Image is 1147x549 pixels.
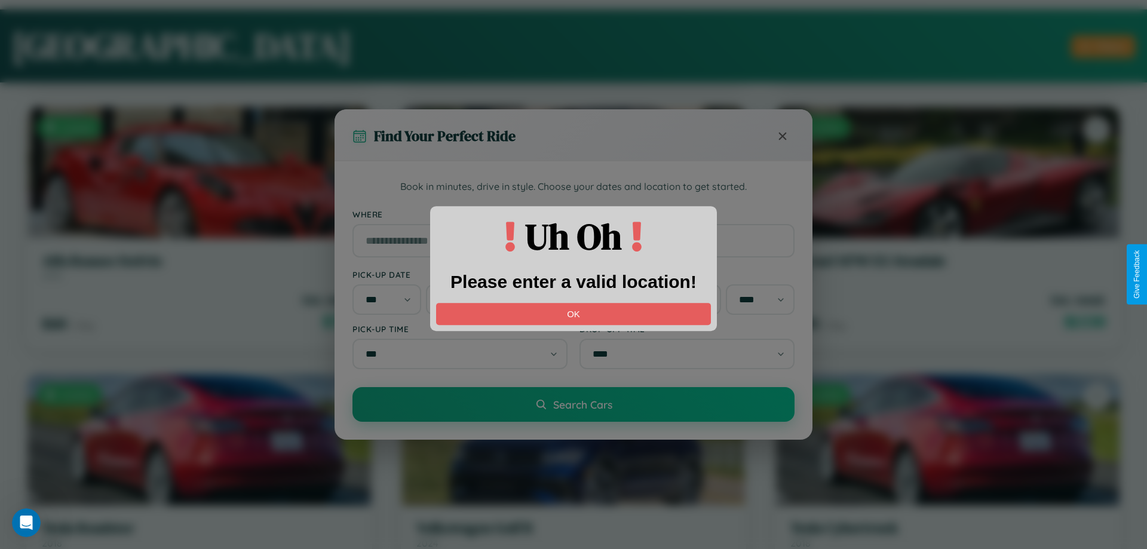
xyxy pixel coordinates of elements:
label: Pick-up Time [352,324,568,334]
label: Where [352,209,795,219]
h3: Find Your Perfect Ride [374,126,516,146]
label: Drop-off Time [579,324,795,334]
p: Book in minutes, drive in style. Choose your dates and location to get started. [352,179,795,195]
label: Pick-up Date [352,269,568,280]
label: Drop-off Date [579,269,795,280]
span: Search Cars [553,398,612,411]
